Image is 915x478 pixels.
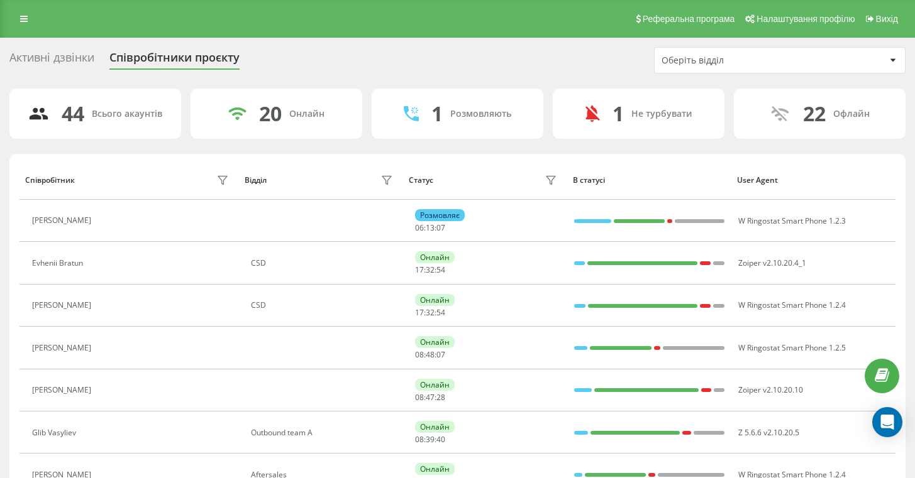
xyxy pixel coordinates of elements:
div: Онлайн [415,463,455,475]
div: Онлайн [415,379,455,391]
div: Розмовляють [450,109,511,119]
div: Онлайн [415,421,455,433]
span: 06 [415,222,424,233]
div: [PERSON_NAME] [32,301,94,310]
div: Glib Vasyliev [32,428,79,437]
span: 48 [426,349,435,360]
span: Z 5.6.6 v2.10.20.5 [738,427,799,438]
span: 17 [415,307,424,318]
div: : : [415,435,445,444]
div: 1 [431,102,443,126]
div: Outbound team A [251,428,396,437]
div: : : [415,266,445,274]
div: [PERSON_NAME] [32,386,94,394]
div: Активні дзвінки [9,51,94,70]
span: 07 [436,349,445,360]
span: 17 [415,264,424,275]
div: User Agent [737,176,889,185]
div: Співробітник [25,176,75,185]
span: 13 [426,222,435,233]
div: 20 [259,102,282,126]
div: Всього акаунтів [92,109,162,119]
div: Онлайн [415,251,455,263]
span: W Ringostat Smart Phone 1.2.4 [738,300,846,310]
div: Статус [409,176,433,185]
span: 54 [436,307,445,318]
div: [PERSON_NAME] [32,216,94,225]
span: 08 [415,349,424,360]
div: CSD [251,259,396,268]
div: Відділ [245,176,267,185]
span: Zoiper v2.10.20.4_1 [738,258,806,268]
div: : : [415,308,445,317]
span: 07 [436,222,445,233]
span: 28 [436,392,445,403]
div: Онлайн [415,336,455,348]
div: Співробітники проєкту [109,51,240,70]
span: Вихід [876,14,898,24]
div: Не турбувати [631,109,692,119]
div: 22 [803,102,826,126]
span: 08 [415,392,424,403]
div: Онлайн [289,109,324,119]
div: Онлайн [415,294,455,306]
div: Evhenii Bratun [32,259,86,268]
div: [PERSON_NAME] [32,344,94,352]
span: Реферальна програма [643,14,735,24]
span: W Ringostat Smart Phone 1.2.3 [738,215,846,226]
span: 47 [426,392,435,403]
div: Офлайн [833,109,870,119]
span: 40 [436,434,445,445]
span: 39 [426,434,435,445]
div: Оберіть відділ [662,55,812,66]
span: 32 [426,264,435,275]
div: : : [415,393,445,402]
div: Розмовляє [415,209,465,221]
div: 1 [613,102,624,126]
div: : : [415,224,445,232]
div: 44 [62,102,84,126]
span: W Ringostat Smart Phone 1.2.5 [738,342,846,353]
span: Zoiper v2.10.20.10 [738,384,803,395]
div: Open Intercom Messenger [872,407,902,437]
span: 32 [426,307,435,318]
div: В статусі [573,176,725,185]
span: Налаштування профілю [757,14,855,24]
span: 54 [436,264,445,275]
span: 08 [415,434,424,445]
div: CSD [251,301,396,310]
div: : : [415,350,445,359]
